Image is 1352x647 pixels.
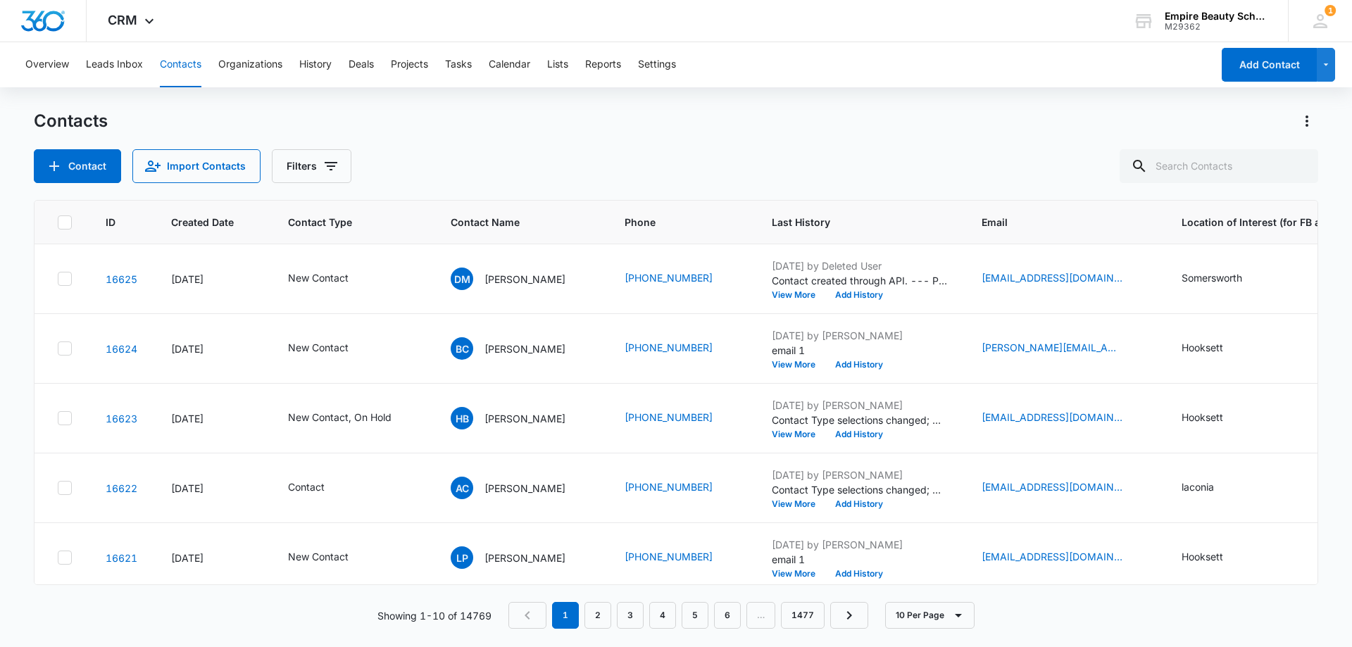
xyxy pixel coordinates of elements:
[638,42,676,87] button: Settings
[171,411,254,426] div: [DATE]
[625,215,718,230] span: Phone
[625,270,713,285] a: [PHONE_NUMBER]
[772,328,948,343] p: [DATE] by [PERSON_NAME]
[1222,48,1317,82] button: Add Contact
[451,268,473,290] span: DM
[772,398,948,413] p: [DATE] by [PERSON_NAME]
[625,270,738,287] div: Phone - (207) 929-0525 - Select to Edit Field
[625,479,738,496] div: Phone - +16034097302 - Select to Edit Field
[1182,340,1248,357] div: Location of Interest (for FB ad integration) - Hooksett - Select to Edit Field
[982,410,1122,425] a: [EMAIL_ADDRESS][DOMAIN_NAME]
[272,149,351,183] button: Filters
[625,410,738,427] div: Phone - (603) 489-3476 - Select to Edit Field
[171,272,254,287] div: [DATE]
[171,481,254,496] div: [DATE]
[625,340,713,355] a: [PHONE_NUMBER]
[489,42,530,87] button: Calendar
[451,407,473,429] span: HB
[1182,270,1242,285] div: Somersworth
[1296,110,1318,132] button: Actions
[982,479,1148,496] div: Email - spendwell1975@gmail.com - Select to Edit Field
[160,42,201,87] button: Contacts
[772,215,927,230] span: Last History
[451,337,473,360] span: BC
[982,215,1127,230] span: Email
[132,149,261,183] button: Import Contacts
[772,258,948,273] p: [DATE] by Deleted User
[772,291,825,299] button: View More
[288,410,417,427] div: Contact Type - New Contact, On Hold - Select to Edit Field
[982,410,1148,427] div: Email - hannahbrennan00@gmail.com - Select to Edit Field
[825,360,893,369] button: Add History
[625,549,713,564] a: [PHONE_NUMBER]
[288,340,374,357] div: Contact Type - New Contact - Select to Edit Field
[552,602,579,629] em: 1
[1182,479,1214,494] div: laconia
[451,268,591,290] div: Contact Name - Desirae Matulonis - Select to Edit Field
[288,549,349,564] div: New Contact
[25,42,69,87] button: Overview
[288,270,374,287] div: Contact Type - New Contact - Select to Edit Field
[288,340,349,355] div: New Contact
[484,481,565,496] p: [PERSON_NAME]
[772,273,948,288] p: Contact created through API. --- Program of Interest: Cosmetology,Esthetics Location of Interest ...
[982,270,1148,287] div: Email - desiraematulonis2003@yahoo.com - Select to Edit Field
[885,602,975,629] button: 10 Per Page
[106,343,137,355] a: Navigate to contact details page for Brooke CHENARD
[106,215,117,230] span: ID
[106,273,137,285] a: Navigate to contact details page for Desirae Matulonis
[982,270,1122,285] a: [EMAIL_ADDRESS][DOMAIN_NAME]
[830,602,868,629] a: Next Page
[625,340,738,357] div: Phone - (603) 560-3866 - Select to Edit Field
[106,413,137,425] a: Navigate to contact details page for Hannah Brennan
[484,551,565,565] p: [PERSON_NAME]
[171,215,234,230] span: Created Date
[825,500,893,508] button: Add History
[288,549,374,566] div: Contact Type - New Contact - Select to Edit Field
[1120,149,1318,183] input: Search Contacts
[391,42,428,87] button: Projects
[299,42,332,87] button: History
[982,549,1122,564] a: [EMAIL_ADDRESS][DOMAIN_NAME]
[484,341,565,356] p: [PERSON_NAME]
[625,549,738,566] div: Phone - (603) 391-7696 - Select to Edit Field
[714,602,741,629] a: Page 6
[106,552,137,564] a: Navigate to contact details page for Lauren Ploss
[86,42,143,87] button: Leads Inbox
[772,552,948,567] p: email 1
[288,215,396,230] span: Contact Type
[772,413,948,427] p: Contact Type selections changed; New Contact was added.
[288,410,392,425] div: New Contact, On Hold
[1165,22,1267,32] div: account id
[451,337,591,360] div: Contact Name - Brooke CHENARD - Select to Edit Field
[451,546,473,569] span: LP
[1182,549,1248,566] div: Location of Interest (for FB ad integration) - Hooksett - Select to Edit Field
[1182,549,1223,564] div: Hooksett
[1182,270,1267,287] div: Location of Interest (for FB ad integration) - Somersworth - Select to Edit Field
[772,500,825,508] button: View More
[772,467,948,482] p: [DATE] by [PERSON_NAME]
[349,42,374,87] button: Deals
[625,410,713,425] a: [PHONE_NUMBER]
[171,341,254,356] div: [DATE]
[772,360,825,369] button: View More
[218,42,282,87] button: Organizations
[34,149,121,183] button: Add Contact
[781,602,825,629] a: Page 1477
[1325,5,1336,16] div: notifications count
[1182,410,1223,425] div: Hooksett
[982,549,1148,566] div: Email - laurenploss14@gmail.com - Select to Edit Field
[584,602,611,629] a: Page 2
[585,42,621,87] button: Reports
[617,602,644,629] a: Page 3
[649,602,676,629] a: Page 4
[1165,11,1267,22] div: account name
[982,340,1148,357] div: Email - brooke.chenard@yahoo.com - Select to Edit Field
[982,479,1122,494] a: [EMAIL_ADDRESS][DOMAIN_NAME]
[982,340,1122,355] a: [PERSON_NAME][EMAIL_ADDRESS][PERSON_NAME][DOMAIN_NAME]
[106,482,137,494] a: Navigate to contact details page for Angela Colson
[451,407,591,429] div: Contact Name - Hannah Brennan - Select to Edit Field
[772,537,948,552] p: [DATE] by [PERSON_NAME]
[288,479,325,494] div: Contact
[547,42,568,87] button: Lists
